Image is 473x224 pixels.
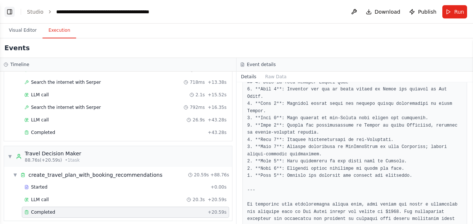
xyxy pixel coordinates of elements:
[65,157,80,163] span: • 1 task
[190,79,205,85] span: 718ms
[208,92,227,98] span: + 15.52s
[208,117,227,123] span: + 43.28s
[10,62,29,68] h3: Timeline
[375,8,401,15] span: Download
[406,5,439,18] button: Publish
[13,172,17,178] span: ▼
[454,8,464,15] span: Run
[42,23,76,38] button: Execution
[236,72,261,82] button: Details
[208,104,227,110] span: + 16.35s
[27,8,167,15] nav: breadcrumb
[4,7,15,17] button: Show left sidebar
[194,172,209,178] span: 20.59s
[27,9,44,15] a: Studio
[208,79,227,85] span: + 13.38s
[31,92,49,98] span: LLM call
[28,171,162,179] span: create_travel_plan_with_booking_recommendations
[261,72,291,82] button: Raw Data
[208,197,227,203] span: + 20.59s
[31,104,101,110] span: Search the internet with Serper
[193,197,205,203] span: 20.3s
[31,184,47,190] span: Started
[208,209,227,215] span: + 20.59s
[211,184,227,190] span: + 0.00s
[31,209,55,215] span: Completed
[31,117,49,123] span: LLM call
[31,79,101,85] span: Search the internet with Serper
[195,92,205,98] span: 2.1s
[193,117,205,123] span: 26.9s
[210,172,229,178] span: + 88.76s
[25,157,62,163] span: 88.76s (+20.59s)
[418,8,436,15] span: Publish
[442,5,467,18] button: Run
[8,154,12,159] span: ▼
[208,130,227,135] span: + 43.28s
[31,197,49,203] span: LLM call
[3,23,42,38] button: Visual Editor
[4,43,30,53] h2: Events
[190,104,205,110] span: 792ms
[247,62,276,68] h3: Event details
[363,5,404,18] button: Download
[31,130,55,135] span: Completed
[25,150,81,157] div: Travel Decision Maker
